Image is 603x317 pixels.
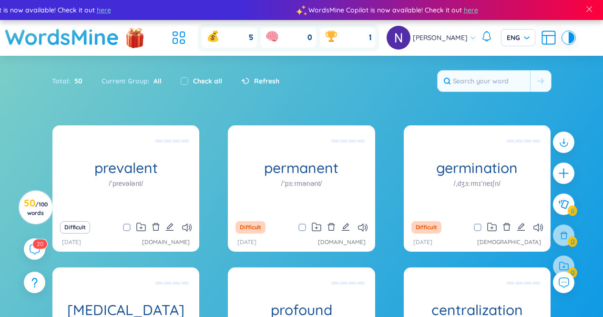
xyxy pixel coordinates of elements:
h1: permanent [228,160,375,176]
button: delete [327,221,336,234]
button: delete [152,221,160,234]
button: delete [502,221,511,234]
a: WordsMine [5,20,119,54]
h1: /ˈpɜːrmənənt/ [281,178,322,189]
h1: germination [404,160,551,176]
span: 1 [369,32,371,43]
div: Total : [52,71,92,91]
input: Search your word [438,71,530,92]
span: 0 [307,32,312,43]
button: Difficult [235,221,266,234]
button: edit [341,221,350,234]
span: plus [558,167,570,179]
a: avatar [387,26,413,50]
button: Difficult [60,221,90,234]
span: [PERSON_NAME] [413,32,468,43]
img: avatar [387,26,410,50]
button: edit [517,221,525,234]
p: [DATE] [62,238,81,247]
span: 5 [249,32,253,43]
img: flashSalesIcon.a7f4f837.png [125,23,144,51]
div: Current Group : [92,71,171,91]
span: delete [152,223,160,231]
span: / 100 words [27,201,48,216]
button: edit [165,221,174,234]
h1: /ˌdʒɜːrmɪˈneɪʃn/ [454,178,501,189]
button: Difficult [411,221,441,234]
span: All [150,77,162,85]
label: Check all [193,76,222,86]
span: here [96,5,111,15]
span: ENG [507,33,530,42]
span: delete [502,223,511,231]
sup: 20 [33,239,47,249]
p: [DATE] [237,238,256,247]
a: [DOMAIN_NAME] [318,238,366,247]
h3: 50 [24,199,48,216]
span: edit [341,223,350,231]
a: [DOMAIN_NAME] [142,238,190,247]
a: [DEMOGRAPHIC_DATA] [477,238,541,247]
span: 0 [40,240,43,247]
h1: /ˈprevələnt/ [109,178,143,189]
h1: prevalent [52,160,199,176]
span: edit [517,223,525,231]
span: 2 [37,240,40,247]
span: Refresh [254,76,279,86]
span: here [463,5,478,15]
span: delete [327,223,336,231]
span: edit [165,223,174,231]
p: [DATE] [413,238,432,247]
span: 50 [71,76,82,86]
